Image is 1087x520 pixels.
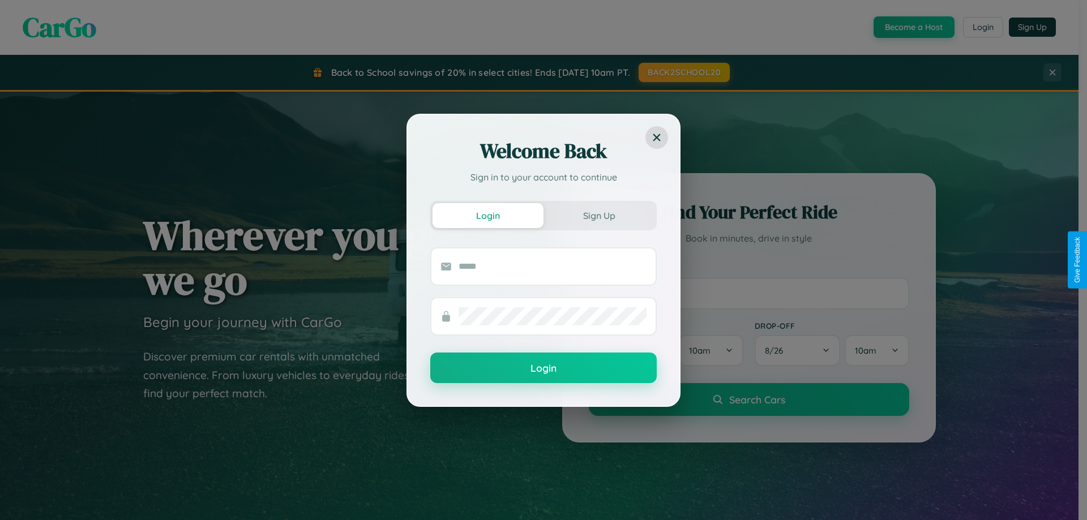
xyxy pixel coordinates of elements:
[430,353,657,383] button: Login
[543,203,654,228] button: Sign Up
[433,203,543,228] button: Login
[430,170,657,184] p: Sign in to your account to continue
[430,137,657,165] h2: Welcome Back
[1073,237,1081,283] div: Give Feedback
